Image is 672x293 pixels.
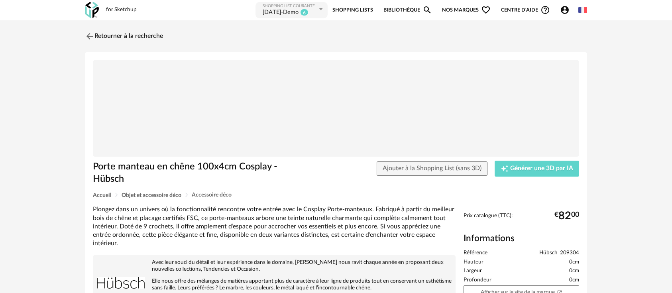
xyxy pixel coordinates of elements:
p: Avec leur souci du détail et leur expérience dans le domaine, [PERSON_NAME] nous ravit chaque ann... [97,259,452,273]
span: Centre d'aideHelp Circle Outline icon [501,5,550,15]
a: Shopping Lists [332,1,373,19]
span: Accueil [93,193,111,198]
div: € 00 [554,213,579,219]
button: Creation icon Générer une 3D par IA [495,161,579,177]
p: Elle nous offre des mélanges de matières apportant plus de caractère à leur ligne de produits tou... [97,278,452,291]
span: Largeur [464,267,482,275]
span: 0cm [569,259,579,266]
span: Heart Outline icon [481,5,491,15]
img: OXP [85,2,99,18]
a: BibliothèqueMagnify icon [383,1,432,19]
span: Nos marques [442,1,491,19]
span: Magnify icon [422,5,432,15]
span: Account Circle icon [560,5,570,15]
span: Profondeur [464,277,491,284]
div: Breadcrumb [93,192,579,198]
span: Hauteur [464,259,483,266]
a: Retourner à la recherche [85,28,163,45]
span: 0cm [569,277,579,284]
span: Account Circle icon [560,5,573,15]
span: Référence [464,250,487,257]
h2: Informations [464,233,579,244]
div: Prix catalogue (TTC): [464,212,579,227]
img: svg+xml;base64,PHN2ZyB3aWR0aD0iMjQiIGhlaWdodD0iMjQiIHZpZXdCb3g9IjAgMCAyNCAyNCIgZmlsbD0ibm9uZSIgeG... [85,31,94,41]
sup: 6 [300,9,308,16]
div: Sept11-Demo [263,9,299,17]
div: for Sketchup [106,6,137,14]
span: 82 [558,213,571,219]
h1: Porte manteau en chêne 100x4cm Cosplay - Hübsch [93,161,291,185]
span: Help Circle Outline icon [540,5,550,15]
img: Product pack shot [93,60,579,157]
button: Ajouter à la Shopping List (sans 3D) [377,161,487,176]
span: Accessoire déco [192,192,232,198]
div: Shopping List courante [263,4,317,9]
div: Plongez dans un univers où la fonctionnalité rencontre votre entrée avec le Cosplay Porte-manteau... [93,205,456,248]
span: 0cm [569,267,579,275]
span: Générer une 3D par IA [510,165,573,172]
span: Creation icon [501,165,509,173]
span: Ajouter à la Shopping List (sans 3D) [383,165,481,171]
span: Objet et accessoire déco [122,193,181,198]
img: fr [578,6,587,14]
span: Hübsch_209304 [539,250,579,257]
